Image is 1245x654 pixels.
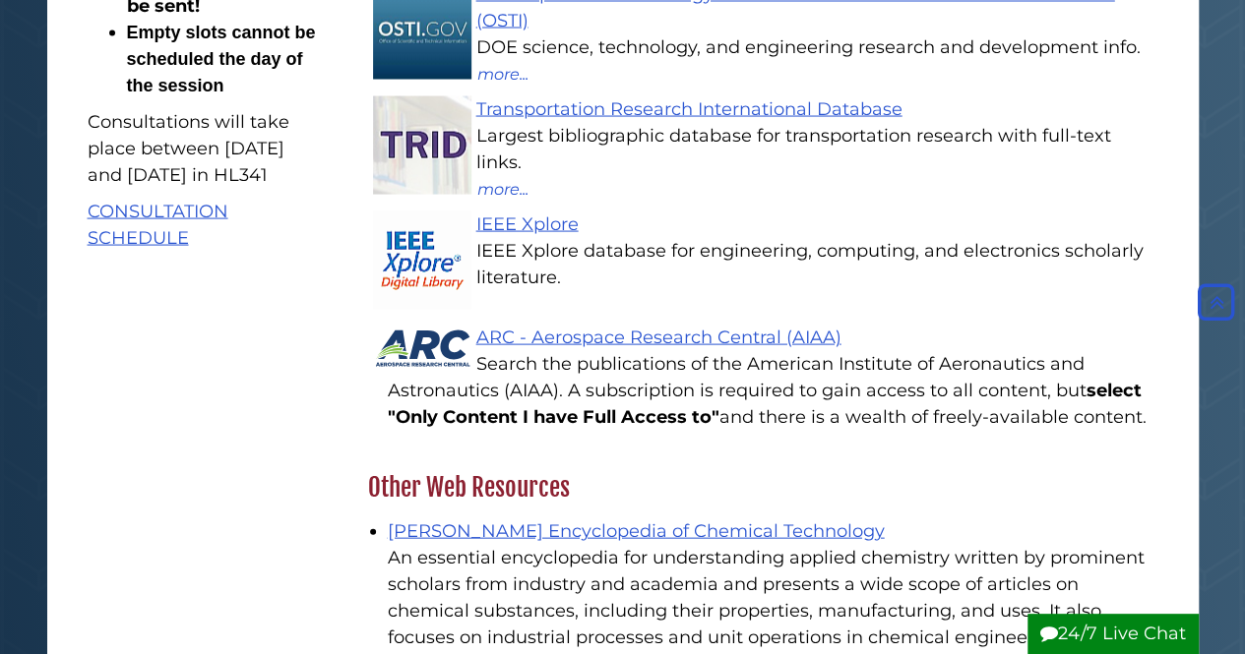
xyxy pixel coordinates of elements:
[388,123,1158,176] div: Largest bibliographic database for transportation research with full-text links.
[476,61,529,87] button: more...
[476,213,579,235] a: IEEE Xplore
[1193,291,1240,313] a: Back to Top
[127,23,321,95] strong: Empty slots cannot be scheduled the day of the session
[476,327,841,348] a: ARC - Aerospace Research Central (AIAA)
[388,351,1158,431] div: Search the publications of the American Institute of Aeronautics and Astronautics (AIAA). A subsc...
[88,109,317,189] p: Consultations will take place between [DATE] and [DATE] in HL341
[388,34,1158,61] div: DOE science, technology, and engineering research and development info.
[476,98,903,120] a: Transportation Research International Database
[388,238,1158,291] div: IEEE Xplore database for engineering, computing, and electronics scholarly literature.
[127,23,321,95] span: ​
[388,520,885,542] a: [PERSON_NAME] Encyclopedia of Chemical Technology
[88,201,228,249] a: CONSULTATION SCHEDULE
[1027,614,1199,654] button: 24/7 Live Chat
[358,472,1168,504] h2: Other Web Resources
[476,176,529,202] button: more...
